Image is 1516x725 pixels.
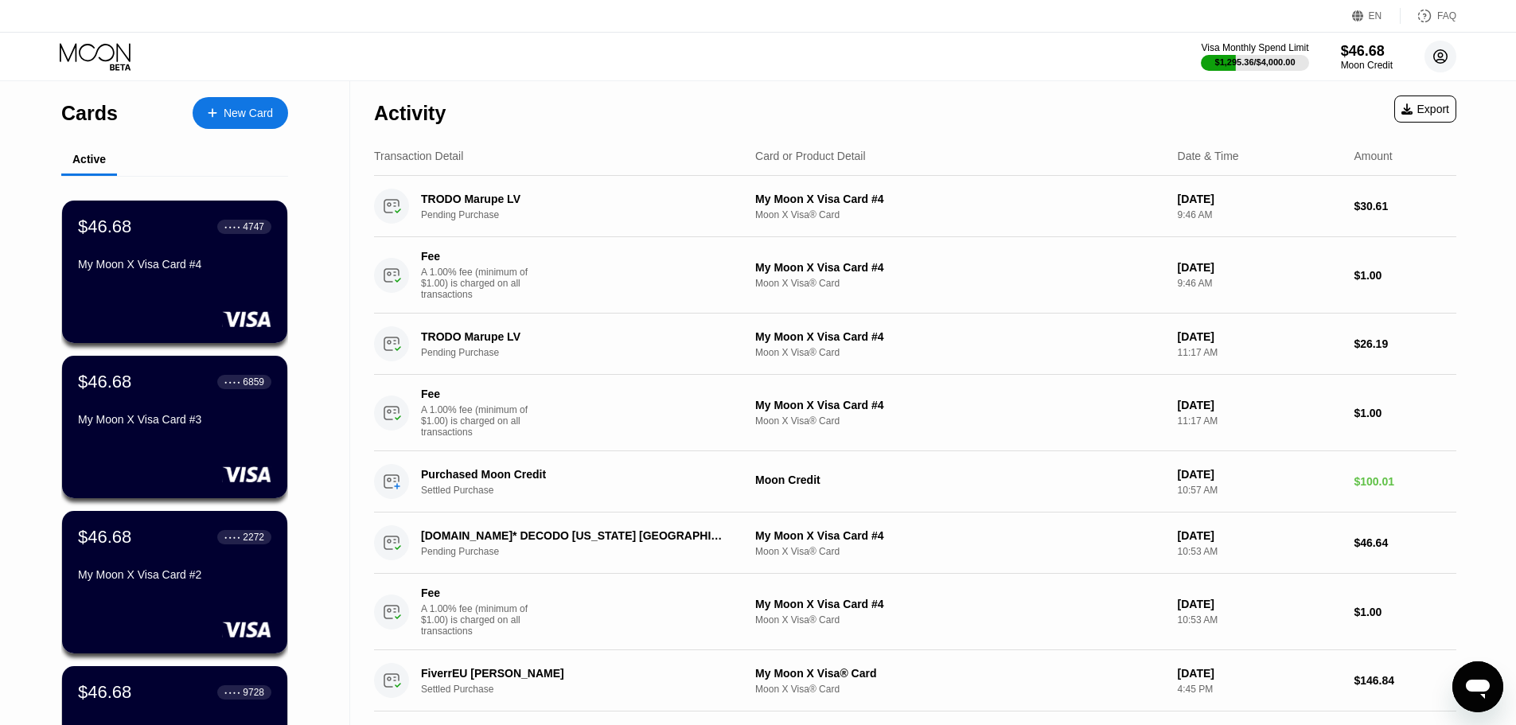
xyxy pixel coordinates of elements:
div: 10:57 AM [1178,485,1342,496]
div: $100.01 [1354,475,1456,488]
div: $1.00 [1354,269,1456,282]
div: Moon X Visa® Card [755,347,1165,358]
div: FeeA 1.00% fee (minimum of $1.00) is charged on all transactionsMy Moon X Visa Card #4Moon X Visa... [374,375,1456,451]
div: Active [72,153,106,166]
div: [DOMAIN_NAME]* DECODO [US_STATE] [GEOGRAPHIC_DATA]Pending PurchaseMy Moon X Visa Card #4Moon X Vi... [374,513,1456,574]
div: Pending Purchase [421,209,753,220]
div: TRODO Marupe LV [421,193,730,205]
div: My Moon X Visa Card #4 [755,598,1165,610]
div: Purchased Moon Credit [421,468,730,481]
div: FAQ [1437,10,1456,21]
div: $46.68● ● ● ●6859My Moon X Visa Card #3 [62,356,287,498]
div: 10:53 AM [1178,614,1342,626]
div: 11:17 AM [1178,415,1342,427]
div: EN [1352,8,1401,24]
iframe: Button to launch messaging window [1452,661,1503,712]
div: 4:45 PM [1178,684,1342,695]
div: Cards [61,102,118,125]
div: My Moon X Visa Card #4 [755,399,1165,411]
div: Moon X Visa® Card [755,415,1165,427]
div: 9:46 AM [1178,209,1342,220]
div: 4747 [243,221,264,232]
div: $46.68 [78,682,131,703]
div: [DATE] [1178,261,1342,274]
div: $146.84 [1354,674,1456,687]
div: Moon Credit [755,474,1165,486]
div: $46.68● ● ● ●4747My Moon X Visa Card #4 [62,201,287,343]
div: TRODO Marupe LV [421,330,730,343]
div: Card or Product Detail [755,150,866,162]
div: Settled Purchase [421,485,753,496]
div: Moon X Visa® Card [755,684,1165,695]
div: Pending Purchase [421,546,753,557]
div: 11:17 AM [1178,347,1342,358]
div: Moon X Visa® Card [755,278,1165,289]
div: $46.68 [78,527,131,548]
div: 9728 [243,687,264,698]
div: [DATE] [1178,399,1342,411]
div: Activity [374,102,446,125]
div: Fee [421,587,532,599]
div: $1.00 [1354,407,1456,419]
div: A 1.00% fee (minimum of $1.00) is charged on all transactions [421,404,540,438]
div: Moon Credit [1341,60,1393,71]
div: $46.68● ● ● ●2272My Moon X Visa Card #2 [62,511,287,653]
div: Transaction Detail [374,150,463,162]
div: TRODO Marupe LVPending PurchaseMy Moon X Visa Card #4Moon X Visa® Card[DATE]11:17 AM$26.19 [374,314,1456,375]
div: [DATE] [1178,667,1342,680]
div: $46.64 [1354,536,1456,549]
div: Purchased Moon CreditSettled PurchaseMoon Credit[DATE]10:57 AM$100.01 [374,451,1456,513]
div: Fee [421,388,532,400]
div: A 1.00% fee (minimum of $1.00) is charged on all transactions [421,603,540,637]
div: 6859 [243,376,264,388]
div: 9:46 AM [1178,278,1342,289]
div: 10:53 AM [1178,546,1342,557]
div: My Moon X Visa Card #3 [78,413,271,426]
div: Visa Monthly Spend Limit$1,295.36/$4,000.00 [1201,42,1308,71]
div: My Moon X Visa Card #4 [755,261,1165,274]
div: Pending Purchase [421,347,753,358]
div: EN [1369,10,1382,21]
div: [DATE] [1178,598,1342,610]
div: Visa Monthly Spend Limit [1201,42,1308,53]
div: New Card [193,97,288,129]
div: New Card [224,107,273,120]
div: My Moon X Visa® Card [755,667,1165,680]
div: Date & Time [1178,150,1239,162]
div: My Moon X Visa Card #4 [755,330,1165,343]
div: Moon X Visa® Card [755,209,1165,220]
div: FeeA 1.00% fee (minimum of $1.00) is charged on all transactionsMy Moon X Visa Card #4Moon X Visa... [374,574,1456,650]
div: Export [1401,103,1449,115]
div: ● ● ● ● [224,380,240,384]
div: My Moon X Visa Card #4 [755,529,1165,542]
div: [DOMAIN_NAME]* DECODO [US_STATE] [GEOGRAPHIC_DATA] [421,529,730,542]
div: My Moon X Visa Card #4 [755,193,1165,205]
div: ● ● ● ● [224,535,240,540]
div: Amount [1354,150,1392,162]
div: $26.19 [1354,337,1456,350]
div: ● ● ● ● [224,690,240,695]
div: $46.68 [78,216,131,237]
div: FiverrEU [PERSON_NAME] [421,667,730,680]
div: My Moon X Visa Card #4 [78,258,271,271]
div: Settled Purchase [421,684,753,695]
div: [DATE] [1178,193,1342,205]
div: TRODO Marupe LVPending PurchaseMy Moon X Visa Card #4Moon X Visa® Card[DATE]9:46 AM$30.61 [374,176,1456,237]
div: $30.61 [1354,200,1456,212]
div: My Moon X Visa Card #2 [78,568,271,581]
div: Export [1394,95,1456,123]
div: $46.68Moon Credit [1341,43,1393,71]
div: FeeA 1.00% fee (minimum of $1.00) is charged on all transactionsMy Moon X Visa Card #4Moon X Visa... [374,237,1456,314]
div: FAQ [1401,8,1456,24]
div: [DATE] [1178,468,1342,481]
div: FiverrEU [PERSON_NAME]Settled PurchaseMy Moon X Visa® CardMoon X Visa® Card[DATE]4:45 PM$146.84 [374,650,1456,711]
div: $46.68 [1341,43,1393,60]
div: A 1.00% fee (minimum of $1.00) is charged on all transactions [421,267,540,300]
div: Moon X Visa® Card [755,614,1165,626]
div: $1,295.36 / $4,000.00 [1215,57,1296,67]
div: ● ● ● ● [224,224,240,229]
div: $46.68 [78,372,131,392]
div: [DATE] [1178,330,1342,343]
div: $1.00 [1354,606,1456,618]
div: 2272 [243,532,264,543]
